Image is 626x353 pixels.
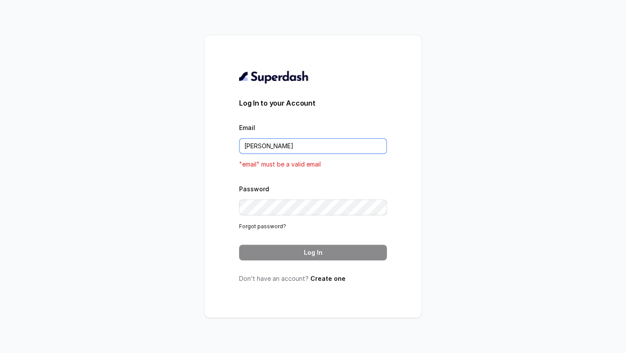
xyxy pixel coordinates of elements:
[239,245,387,260] button: Log In
[239,159,387,170] p: "email" must be a valid email
[239,98,387,108] h3: Log In to your Account
[239,138,387,154] input: youremail@example.com
[239,124,255,131] label: Email
[310,275,346,282] a: Create one
[239,274,387,283] p: Don’t have an account?
[239,223,286,230] a: Forgot password?
[239,70,309,84] img: light.svg
[239,185,269,193] label: Password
